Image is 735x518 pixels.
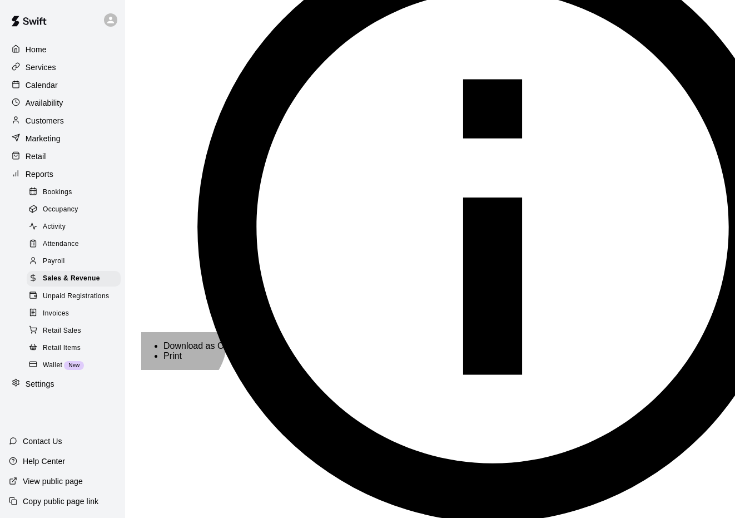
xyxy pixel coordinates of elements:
[26,169,53,180] p: Reports
[26,80,58,91] p: Calendar
[163,341,236,351] li: Download as CSV
[27,270,125,288] a: Sales & Revenue
[27,219,125,236] a: Activity
[141,341,236,361] ul: Export
[27,253,125,270] a: Payroll
[43,291,109,302] span: Unpaid Registrations
[9,148,116,165] a: Retail
[23,476,83,487] p: View public page
[9,166,116,182] a: Reports
[43,273,100,284] span: Sales & Revenue
[43,187,72,198] span: Bookings
[43,325,81,337] span: Retail Sales
[27,305,125,322] a: Invoices
[43,308,69,319] span: Invoices
[26,62,56,73] p: Services
[26,115,64,126] p: Customers
[43,239,79,250] span: Attendance
[26,133,61,144] p: Marketing
[27,236,125,253] a: Attendance
[9,112,116,129] a: Customers
[27,306,121,322] div: Invoices
[23,436,62,447] p: Contact Us
[27,271,121,287] div: Sales & Revenue
[9,130,116,147] a: Marketing
[27,288,125,305] a: Unpaid Registrations
[43,343,81,354] span: Retail Items
[27,185,121,200] div: Bookings
[27,201,125,218] a: Occupancy
[27,289,121,304] div: Unpaid Registrations
[23,456,65,467] p: Help Center
[64,362,84,368] span: New
[27,219,121,235] div: Activity
[27,254,121,269] div: Payroll
[9,376,116,392] a: Settings
[27,184,125,201] a: Bookings
[23,496,98,507] p: Copy public page link
[27,323,121,339] div: Retail Sales
[9,95,116,111] a: Availability
[27,358,121,373] div: WalletNew
[43,221,66,233] span: Activity
[43,204,78,215] span: Occupancy
[9,77,116,93] a: Calendar
[163,351,236,361] li: Print
[9,41,116,58] a: Home
[26,44,47,55] p: Home
[26,151,46,162] p: Retail
[27,236,121,252] div: Attendance
[26,97,63,108] p: Availability
[43,360,62,371] span: Wallet
[27,202,121,218] div: Occupancy
[27,339,125,357] a: Retail Items
[27,357,125,374] a: WalletNew
[27,322,125,339] a: Retail Sales
[43,256,64,267] span: Payroll
[9,59,116,76] a: Services
[26,378,54,389] p: Settings
[27,341,121,356] div: Retail Items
